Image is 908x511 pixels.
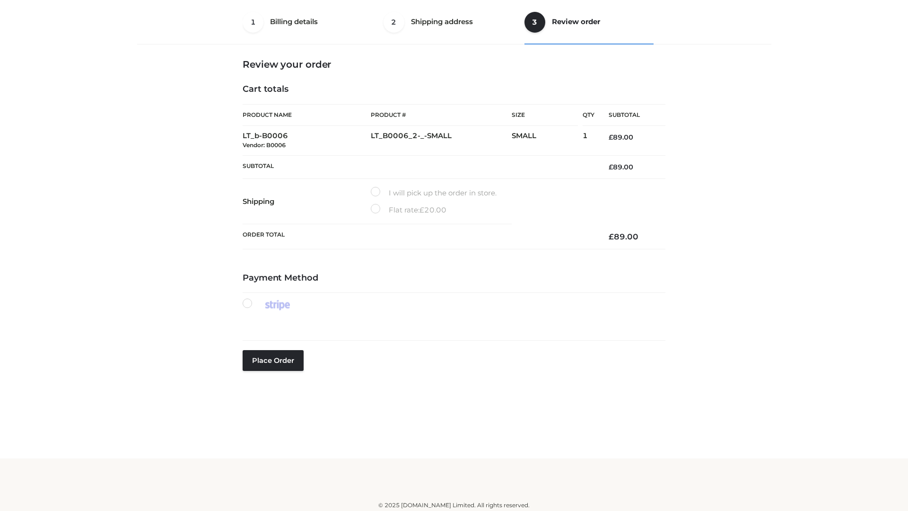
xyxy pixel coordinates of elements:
span: £ [609,163,613,171]
td: LT_b-B0006 [243,126,371,156]
td: SMALL [512,126,583,156]
td: 1 [583,126,594,156]
span: £ [609,232,614,241]
bdi: 89.00 [609,133,633,141]
small: Vendor: B0006 [243,141,286,149]
h4: Payment Method [243,273,665,283]
span: £ [609,133,613,141]
button: Place order [243,350,304,371]
span: £ [419,205,424,214]
th: Subtotal [594,105,665,126]
th: Product # [371,104,512,126]
bdi: 89.00 [609,163,633,171]
th: Subtotal [243,155,594,178]
h3: Review your order [243,59,665,70]
h4: Cart totals [243,84,665,95]
th: Order Total [243,224,594,249]
td: LT_B0006_2-_-SMALL [371,126,512,156]
th: Shipping [243,179,371,224]
th: Product Name [243,104,371,126]
label: I will pick up the order in store. [371,187,497,199]
th: Qty [583,104,594,126]
div: © 2025 [DOMAIN_NAME] Limited. All rights reserved. [140,501,768,510]
bdi: 89.00 [609,232,638,241]
bdi: 20.00 [419,205,446,214]
label: Flat rate: [371,204,446,216]
th: Size [512,105,578,126]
